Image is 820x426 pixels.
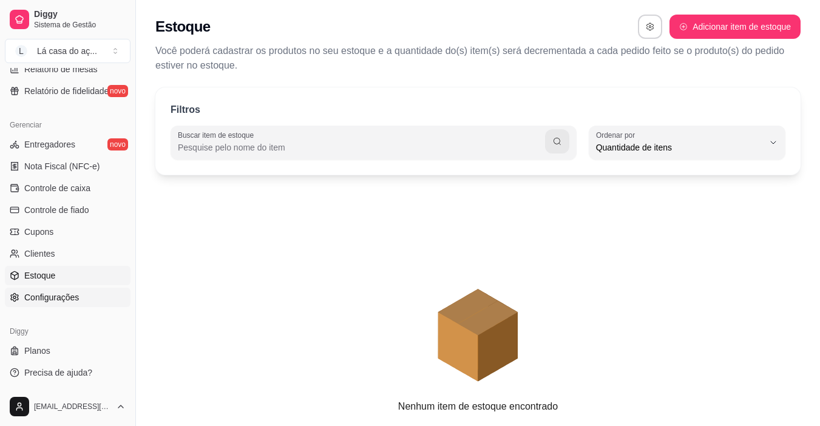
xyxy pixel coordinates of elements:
[5,178,130,198] a: Controle de caixa
[34,9,126,20] span: Diggy
[589,126,785,160] button: Ordenar porQuantidade de itens
[15,45,27,57] span: L
[5,5,130,34] a: DiggySistema de Gestão
[24,63,98,75] span: Relatório de mesas
[24,160,100,172] span: Nota Fiscal (NFC-e)
[5,363,130,382] a: Precisa de ajuda?
[24,138,75,150] span: Entregadores
[24,248,55,260] span: Clientes
[5,59,130,79] a: Relatório de mesas
[596,130,639,140] label: Ordenar por
[37,45,97,57] div: Lá casa do aç ...
[155,44,801,73] p: Você poderá cadastrar os produtos no seu estoque e a quantidade do(s) item(s) será decrementada a...
[5,39,130,63] button: Select a team
[5,200,130,220] a: Controle de fiado
[171,103,200,117] p: Filtros
[24,226,53,238] span: Cupons
[5,288,130,307] a: Configurações
[5,392,130,421] button: [EMAIL_ADDRESS][DOMAIN_NAME]
[24,367,92,379] span: Precisa de ajuda?
[34,20,126,30] span: Sistema de Gestão
[24,85,109,97] span: Relatório de fidelidade
[178,130,258,140] label: Buscar item de estoque
[398,399,558,414] article: Nenhum item de estoque encontrado
[155,17,210,36] h2: Estoque
[24,345,50,357] span: Planos
[155,187,801,399] div: animation
[5,341,130,360] a: Planos
[178,141,545,154] input: Buscar item de estoque
[24,204,89,216] span: Controle de fiado
[34,402,111,411] span: [EMAIL_ADDRESS][DOMAIN_NAME]
[596,141,764,154] span: Quantidade de itens
[5,266,130,285] a: Estoque
[5,81,130,101] a: Relatório de fidelidadenovo
[5,135,130,154] a: Entregadoresnovo
[5,157,130,176] a: Nota Fiscal (NFC-e)
[5,115,130,135] div: Gerenciar
[24,182,90,194] span: Controle de caixa
[5,244,130,263] a: Clientes
[5,322,130,341] div: Diggy
[24,269,55,282] span: Estoque
[5,222,130,242] a: Cupons
[24,291,79,303] span: Configurações
[669,15,801,39] button: Adicionar item de estoque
